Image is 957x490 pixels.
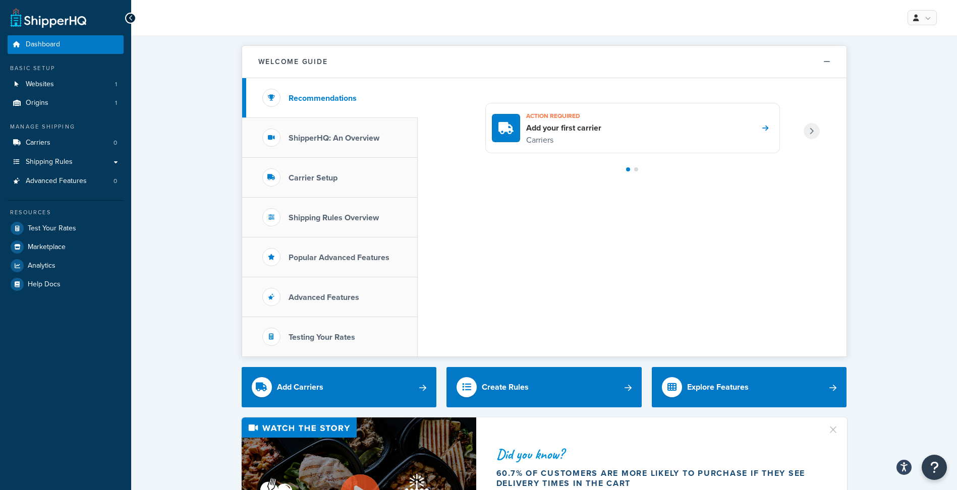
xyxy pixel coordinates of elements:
[242,46,847,78] button: Welcome Guide
[28,280,61,289] span: Help Docs
[8,75,124,94] a: Websites1
[8,134,124,152] li: Carriers
[8,75,124,94] li: Websites
[28,243,66,252] span: Marketplace
[115,80,117,89] span: 1
[526,134,601,147] p: Carriers
[8,257,124,275] a: Analytics
[652,367,847,407] a: Explore Features
[526,122,601,134] h4: Add your first carrier
[496,468,815,488] div: 60.7% of customers are more likely to purchase if they see delivery times in the cart
[26,177,87,186] span: Advanced Features
[114,139,117,147] span: 0
[8,64,124,73] div: Basic Setup
[8,172,124,191] li: Advanced Features
[8,275,124,293] a: Help Docs
[922,455,947,480] button: Open Resource Center
[526,109,601,122] h3: Action required
[26,99,48,107] span: Origins
[289,213,379,222] h3: Shipping Rules Overview
[446,367,642,407] a: Create Rules
[8,172,124,191] a: Advanced Features0
[26,40,60,49] span: Dashboard
[8,94,124,112] li: Origins
[8,35,124,54] a: Dashboard
[289,293,359,302] h3: Advanced Features
[26,139,50,147] span: Carriers
[258,58,328,66] h2: Welcome Guide
[28,262,55,270] span: Analytics
[115,99,117,107] span: 1
[8,238,124,256] a: Marketplace
[8,153,124,171] a: Shipping Rules
[8,122,124,131] div: Manage Shipping
[8,219,124,237] a: Test Your Rates
[242,367,437,407] a: Add Carriers
[28,224,76,233] span: Test Your Rates
[482,380,529,394] div: Create Rules
[687,380,749,394] div: Explore Features
[8,94,124,112] a: Origins1
[289,253,389,262] h3: Popular Advanced Features
[289,173,337,182] h3: Carrier Setup
[8,134,124,152] a: Carriers0
[289,94,357,103] h3: Recommendations
[26,158,73,166] span: Shipping Rules
[61,49,142,64] span: Advanced Feature
[496,447,815,461] div: Did you know?
[8,208,124,217] div: Resources
[60,28,142,48] span: Ship to Store
[289,333,355,342] h3: Testing Your Rates
[277,380,323,394] div: Add Carriers
[114,177,117,186] span: 0
[26,80,54,89] span: Websites
[289,134,379,143] h3: ShipperHQ: An Overview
